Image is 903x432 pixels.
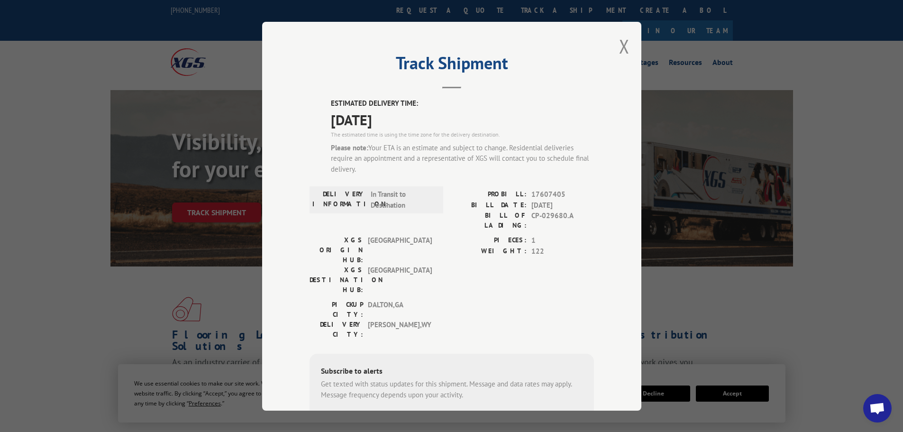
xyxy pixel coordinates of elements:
span: In Transit to Destination [371,189,435,211]
label: DELIVERY CITY: [310,320,363,340]
div: Open chat [863,394,892,423]
label: BILL DATE: [452,200,527,211]
span: [GEOGRAPHIC_DATA] [368,235,432,265]
span: [DATE] [531,200,594,211]
label: BILL OF LADING: [452,211,527,230]
span: 17607405 [531,189,594,200]
button: Close modal [619,34,629,59]
h2: Track Shipment [310,56,594,74]
label: DELIVERY INFORMATION: [312,189,366,211]
span: CP-029680.A [531,211,594,230]
div: Subscribe to alerts [321,365,583,379]
label: PIECES: [452,235,527,246]
label: XGS ORIGIN HUB: [310,235,363,265]
div: Get texted with status updates for this shipment. Message and data rates may apply. Message frequ... [321,379,583,400]
div: Your ETA is an estimate and subject to change. Residential deliveries require an appointment and ... [331,142,594,175]
strong: Please note: [331,143,368,152]
label: ESTIMATED DELIVERY TIME: [331,98,594,109]
span: [DATE] [331,109,594,130]
label: PICKUP CITY: [310,300,363,320]
span: [PERSON_NAME] , WY [368,320,432,340]
span: 1 [531,235,594,246]
span: [GEOGRAPHIC_DATA] [368,265,432,295]
label: WEIGHT: [452,246,527,257]
label: PROBILL: [452,189,527,200]
span: DALTON , GA [368,300,432,320]
label: XGS DESTINATION HUB: [310,265,363,295]
span: 122 [531,246,594,257]
div: The estimated time is using the time zone for the delivery destination. [331,130,594,138]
